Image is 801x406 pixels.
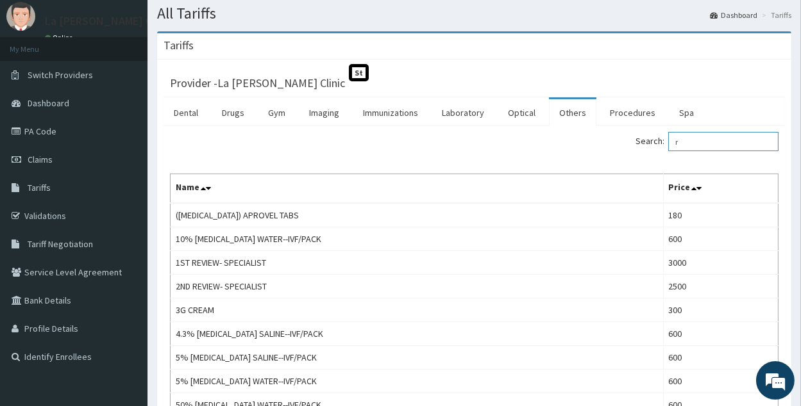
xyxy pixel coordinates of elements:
a: Others [549,99,596,126]
th: Name [171,174,664,204]
a: Imaging [299,99,350,126]
td: 3G CREAM [171,298,664,322]
input: Search: [668,132,779,151]
label: Search: [636,132,779,151]
td: 3000 [663,251,778,275]
span: Tariff Negotiation [28,238,93,250]
span: Claims [28,154,53,165]
div: Chat with us now [67,72,215,88]
td: 180 [663,203,778,227]
td: ([MEDICAL_DATA]) APROVEL TABS [171,203,664,227]
a: Online [45,33,76,42]
a: Procedures [600,99,666,126]
td: 2500 [663,275,778,298]
td: 600 [663,369,778,393]
a: Dashboard [710,10,757,20]
td: 600 [663,346,778,369]
a: Optical [498,99,546,126]
td: 1ST REVIEW- SPECIALIST [171,251,664,275]
a: Spa [669,99,704,126]
a: Dental [164,99,208,126]
h1: All Tariffs [157,5,791,22]
span: Tariffs [28,182,51,193]
td: 300 [663,298,778,322]
li: Tariffs [759,10,791,20]
img: d_794563401_company_1708531726252_794563401 [24,64,52,96]
h3: Provider - La [PERSON_NAME] Clinic [170,77,345,89]
textarea: Type your message and hit 'Enter' [6,270,244,315]
th: Price [663,174,778,204]
td: 4.3% [MEDICAL_DATA] SALINE--IVF/PACK [171,322,664,346]
span: Switch Providers [28,69,93,81]
a: Immunizations [353,99,428,126]
td: 5% [MEDICAL_DATA] SALINE--IVF/PACK [171,346,664,369]
span: Dashboard [28,97,69,109]
h3: Tariffs [164,40,194,51]
td: 5% [MEDICAL_DATA] WATER--IVF/PACK [171,369,664,393]
a: Drugs [212,99,255,126]
p: La [PERSON_NAME] Clinic [45,15,173,27]
td: 2ND REVIEW- SPECIALIST [171,275,664,298]
a: Gym [258,99,296,126]
td: 10% [MEDICAL_DATA] WATER--IVF/PACK [171,227,664,251]
div: Minimize live chat window [210,6,241,37]
a: Laboratory [432,99,494,126]
span: St [349,64,369,81]
td: 600 [663,322,778,346]
td: 600 [663,227,778,251]
img: User Image [6,2,35,31]
span: We're online! [74,122,177,251]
